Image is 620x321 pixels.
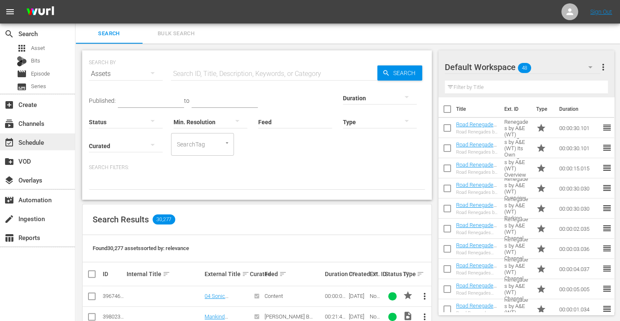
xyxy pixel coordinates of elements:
[456,170,498,175] div: Road Renegades by A&E (WT) Overview Cutdown Gnarly 15
[17,43,27,53] span: Asset
[555,259,602,279] td: 00:00:04.037
[205,293,239,305] a: 04 Sonic Branding Open
[602,183,612,193] span: reorder
[456,190,498,195] div: Road Renegades by A&E (WT) Overview Gnarly 30
[456,149,498,155] div: Road Renegades by A&E (WT) Its Own Channel 30
[555,178,602,198] td: 00:00:30.030
[31,70,50,78] span: Episode
[456,230,498,235] div: Road Renegades Channel ID 2
[184,97,189,104] span: to
[279,270,287,278] span: sort
[20,2,60,22] img: ans4CAIJ8jUAAAAAAAAAAAAAAAAAAAAAAAAgQb4GAAAAAAAAAAAAAAAAAAAAAAAAJMjXAAAAAAAAAAAAAAAAAAAAAAAAgAT5G...
[324,269,346,279] div: Duration
[536,123,546,133] span: Promo
[456,262,497,275] a: Road Renegades Channel ID 4
[370,293,382,299] div: None
[602,264,612,274] span: reorder
[242,270,249,278] span: sort
[456,250,498,256] div: Road Renegades Channel ID 3
[555,138,602,158] td: 00:00:30.101
[602,203,612,213] span: reorder
[223,139,231,147] button: Open
[456,141,497,160] a: Road Renegades by A&E (WT) Its Own Channel 30
[4,119,14,129] span: Channels
[501,198,532,219] td: Road Renegades by A&E (WT) Parking Wars 30
[89,164,425,171] p: Search Filters:
[265,293,283,299] span: Content
[103,313,124,320] div: 39802319
[531,97,554,121] th: Type
[602,223,612,233] span: reorder
[89,97,116,104] span: Published:
[127,269,202,279] div: Internal Title
[536,143,546,153] span: Promo
[456,222,497,235] a: Road Renegades Channel ID 2
[555,219,602,239] td: 00:00:02.035
[103,271,124,277] div: ID
[536,224,546,234] span: Promo
[555,118,602,138] td: 00:00:30.101
[4,138,14,148] span: Schedule
[89,62,163,86] div: Assets
[602,284,612,294] span: reorder
[163,270,170,278] span: sort
[536,204,546,214] span: Promo
[501,138,532,158] td: Road Renegades by A&E (WT) Its Own Channel 30
[518,59,531,77] span: 48
[384,269,400,279] div: Status
[501,239,532,259] td: Road Renegades by A&E (WT) Channel ID 3
[499,97,531,121] th: Ext. ID
[456,303,497,315] a: Road Renegades Channel ID 1
[17,69,27,79] span: Episode
[456,162,497,193] a: Road Renegades by A&E (WT) Overview Cutdown Gnarly 15
[370,271,382,277] div: Ext. ID
[17,82,27,92] span: Series
[456,270,498,276] div: Road Renegades Channel ID 4
[602,163,612,173] span: reorder
[31,82,46,91] span: Series
[602,304,612,314] span: reorder
[536,264,546,274] span: Promo
[536,304,546,314] span: Promo
[31,57,40,65] span: Bits
[456,311,498,316] div: Road Renegades Channel ID 1
[4,175,14,185] span: Overlays
[456,121,497,140] a: Road Renegades by A&E (WT) Action 30
[501,219,532,239] td: Road Renegades by A&E (WT) Channel ID 2
[456,97,499,121] th: Title
[153,214,175,224] span: 30,277
[602,243,612,253] span: reorder
[250,271,262,277] div: Curated
[555,158,602,178] td: 00:00:15.015
[402,290,412,300] span: PROMO
[602,143,612,153] span: reorder
[31,44,45,52] span: Asset
[349,313,367,320] div: [DATE]
[402,269,412,279] div: Type
[445,55,601,79] div: Default Workspace
[598,57,608,77] button: more_vert
[536,183,546,193] span: Promo
[536,244,546,254] span: Promo
[4,195,14,205] span: Automation
[93,245,189,251] span: Found 30,277 assets sorted by: relevance
[536,163,546,173] span: Promo
[80,29,137,39] span: Search
[456,129,498,135] div: Road Renegades by A&E (WT) Action 30
[555,198,602,219] td: 00:00:30.030
[402,311,412,321] span: Video
[501,178,532,198] td: Road Renegades by A&E (WT) Overview Gnarly 30
[456,290,498,296] div: Road Renegades Channel ID 5
[456,242,497,255] a: Road Renegades Channel ID 3
[4,100,14,110] span: Create
[17,56,27,66] div: Bits
[555,279,602,299] td: 00:00:05.005
[390,65,422,81] span: Search
[420,291,430,301] span: more_vert
[4,157,14,167] span: VOD
[349,293,367,299] div: [DATE]
[602,123,612,133] span: reorder
[590,8,612,15] a: Sign Out
[536,284,546,294] span: Promo
[324,293,346,299] div: 00:00:05.034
